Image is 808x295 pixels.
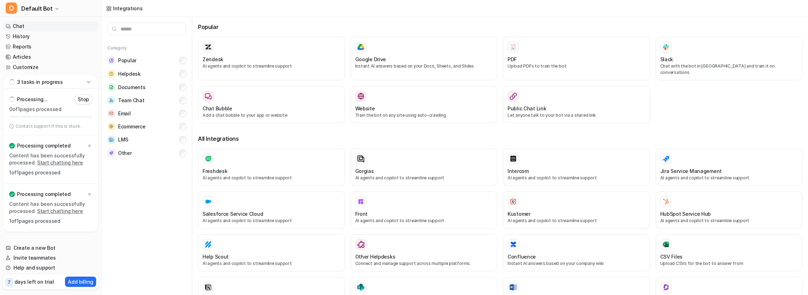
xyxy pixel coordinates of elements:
button: HubSpot Service HubHubSpot Service HubAI agents and copilot to streamline support [656,191,803,229]
h3: Popular [198,23,802,31]
a: Chat [3,21,99,31]
a: Articles [3,52,99,62]
p: Content has been successfully processed. [9,201,92,215]
p: AI agents and copilot to streamline support [203,260,340,267]
p: AI agents and copilot to streamline support [508,218,645,224]
h3: Confluence [508,253,536,260]
img: Document360 [662,284,669,291]
p: days left on trial [14,278,54,285]
button: ZendeskAI agents and copilot to streamline support [198,37,345,80]
span: Ecommerce [118,123,145,130]
img: Ecommerce [107,123,115,130]
button: EcommerceEcommerce [107,120,186,133]
span: Popular [118,57,136,64]
button: Google DriveGoogle DriveInstant AI answers based on your Docs, Sheets, and Slides [351,37,498,80]
p: Instant AI answers based on your Docs, Sheets, and Slides [355,63,493,69]
button: DocumentsDocuments [107,81,186,94]
button: Chat BubbleAdd a chat bubble to your app or website [198,86,345,123]
button: OtherOther [107,146,186,160]
p: Contact support if this is stuck. [16,123,81,129]
p: AI agents and copilot to streamline support [508,175,645,181]
img: Salesforce Service Cloud [205,198,212,205]
p: Processing completed [17,142,70,149]
p: AI agents and copilot to streamline support [660,175,798,181]
span: Helpdesk [118,70,141,77]
p: Connect and manage support across multiple platforms. [355,260,493,267]
img: Notion [205,284,212,291]
span: Team Chat [118,97,144,104]
img: Word Documents [510,284,517,291]
a: Start chatting here [37,208,83,214]
img: Other [107,149,115,157]
h3: Website [355,105,375,112]
a: Help and support [3,263,99,273]
h3: Help Scout [203,253,229,260]
button: FreshdeskAI agents and copilot to streamline support [198,149,345,186]
img: Kustomer [510,198,517,205]
a: History [3,31,99,41]
img: Sharepoint [357,284,364,291]
h3: CSV Files [660,253,683,260]
p: 1 of 1 pages processed [9,218,92,225]
button: IntercomAI agents and copilot to streamline support [503,149,650,186]
h3: Chat Bubble [203,105,232,112]
span: D [6,2,17,14]
p: 3 tasks in progress [17,79,63,86]
p: 1 of 1 pages processed [9,169,92,176]
div: Integrations [113,5,143,12]
h3: Zendesk [203,56,223,63]
p: Let anyone talk to your bot via a shared link [508,112,645,118]
h3: Gorgias [355,167,374,175]
h3: Public Chat Link [508,105,546,112]
button: KustomerKustomerAI agents and copilot to streamline support [503,191,650,229]
h3: All Integrations [198,134,802,143]
a: Create a new Bot [3,243,99,253]
h3: Jira Service Management [660,167,722,175]
p: Add a chat bubble to your app or website [203,112,340,118]
img: Google Drive [357,44,364,50]
a: Integrations [106,5,143,12]
span: Email [118,110,131,117]
button: WebsiteWebsiteTrain the bot on any site using auto-crawling [351,86,498,123]
img: PDF [510,44,517,50]
img: Slack [662,43,669,51]
span: Documents [118,84,145,91]
p: AI agents and copilot to streamline support [660,218,798,224]
button: GorgiasAI agents and copilot to streamline support [351,149,498,186]
button: FrontFrontAI agents and copilot to streamline support [351,191,498,229]
img: Email [107,110,115,117]
button: Other HelpdesksOther HelpdesksConnect and manage support across multiple platforms. [351,234,498,271]
button: Stop [75,94,92,104]
p: 0 of 1 pages processed [9,106,92,113]
span: Other [118,150,132,157]
h5: Category [107,45,186,51]
button: Add billing [65,277,96,287]
p: Chat with the bot in [GEOGRAPHIC_DATA] and train it on conversations [660,63,798,76]
button: PDFPDFUpload PDFs to train the bot [503,37,650,80]
img: Confluence [510,241,517,248]
span: LMS [118,136,128,143]
img: Website [357,93,364,100]
h3: Kustomer [508,210,531,218]
p: Upload CSVs for the bot to answer from [660,260,798,267]
a: Start chatting here [37,160,83,166]
p: Upload PDFs to train the bot [508,63,645,69]
p: Content has been successfully processed. [9,152,92,166]
h3: Google Drive [355,56,386,63]
button: Jira Service ManagementAI agents and copilot to streamline support [656,149,803,186]
button: SlackSlackChat with the bot in [GEOGRAPHIC_DATA] and train it on conversations [656,37,803,80]
p: Processing... [17,96,47,103]
p: Add billing [68,278,93,285]
button: Help ScoutHelp ScoutAI agents and copilot to streamline support [198,234,345,271]
h3: PDF [508,56,517,63]
h3: Slack [660,56,673,63]
button: Salesforce Service Cloud Salesforce Service CloudAI agents and copilot to streamline support [198,191,345,229]
p: AI agents and copilot to streamline support [203,63,340,69]
a: Customize [3,62,99,72]
img: Helpdesk [107,70,115,78]
p: Processing completed [17,191,70,198]
a: Invite teammates [3,253,99,263]
h3: Intercom [508,167,529,175]
p: Stop [78,96,89,103]
span: Default Bot [21,4,53,13]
